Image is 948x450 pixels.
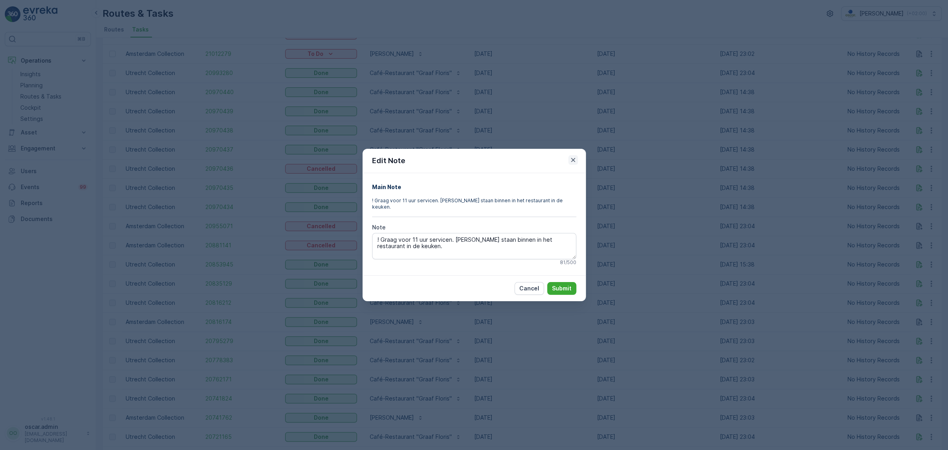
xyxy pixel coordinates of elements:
[372,155,405,166] p: Edit Note
[547,282,576,295] button: Submit
[560,259,576,266] p: 81 / 500
[372,197,576,210] p: ! Graag voor 11 uur servicen. [PERSON_NAME] staan binnen in het restaurant in de keuken.
[372,183,576,191] h4: Main Note
[514,282,544,295] button: Cancel
[519,284,539,292] p: Cancel
[372,233,576,259] textarea: ! Graag voor 11 uur servicen. [PERSON_NAME] staan binnen in het restaurant in de keuken.
[552,284,572,292] p: Submit
[372,224,386,231] label: Note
